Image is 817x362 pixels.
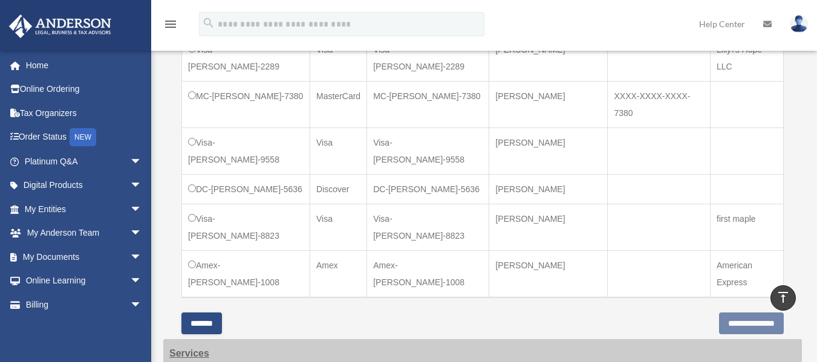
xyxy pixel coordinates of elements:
td: MC-[PERSON_NAME]-7380 [367,82,489,128]
td: Visa [310,128,367,175]
td: Amex-[PERSON_NAME]-1008 [182,251,310,298]
span: arrow_drop_down [130,293,154,317]
td: DC-[PERSON_NAME]-5636 [367,175,489,204]
td: [PERSON_NAME] [489,128,608,175]
span: arrow_drop_down [130,221,154,246]
i: menu [163,17,178,31]
a: My Documentsarrow_drop_down [8,245,160,269]
a: Open Invoices [17,317,148,341]
td: Lilly\'s Hope LLC [711,35,784,82]
span: arrow_drop_down [130,149,154,174]
span: arrow_drop_down [130,197,154,222]
img: Anderson Advisors Platinum Portal [5,15,115,38]
img: User Pic [790,15,808,33]
td: Amex-[PERSON_NAME]-1008 [367,251,489,298]
a: Order StatusNEW [8,125,160,150]
a: Billingarrow_drop_down [8,293,154,317]
span: arrow_drop_down [130,269,154,294]
td: Discover [310,175,367,204]
td: Visa-[PERSON_NAME]-8823 [367,204,489,251]
td: Visa-[PERSON_NAME]-2289 [367,35,489,82]
td: XXXX-XXXX-XXXX-7380 [608,82,711,128]
span: arrow_drop_down [130,245,154,270]
a: vertical_align_top [770,285,796,311]
i: search [202,16,215,30]
a: menu [163,21,178,31]
td: first maple [711,204,784,251]
td: [PERSON_NAME] [489,175,608,204]
a: My Entitiesarrow_drop_down [8,197,160,221]
a: Home [8,53,160,77]
td: Visa [310,35,367,82]
a: Online Learningarrow_drop_down [8,269,160,293]
i: vertical_align_top [776,290,790,305]
span: arrow_drop_down [130,173,154,198]
td: Amex [310,251,367,298]
td: [PERSON_NAME] [489,251,608,298]
td: MC-[PERSON_NAME]-7380 [182,82,310,128]
a: Digital Productsarrow_drop_down [8,173,160,198]
div: NEW [70,128,96,146]
a: Platinum Q&Aarrow_drop_down [8,149,160,173]
td: American Express [711,251,784,298]
a: Online Ordering [8,77,160,102]
td: Visa-[PERSON_NAME]-9558 [182,128,310,175]
a: Tax Organizers [8,101,160,125]
td: DC-[PERSON_NAME]-5636 [182,175,310,204]
td: MasterCard [310,82,367,128]
strong: Services [169,348,209,358]
td: Visa-[PERSON_NAME]-8823 [182,204,310,251]
td: Visa-[PERSON_NAME]-2289 [182,35,310,82]
td: Visa-[PERSON_NAME]-9558 [367,128,489,175]
td: [PERSON_NAME] [489,204,608,251]
td: Visa [310,204,367,251]
a: My Anderson Teamarrow_drop_down [8,221,160,245]
td: [PERSON_NAME] [489,35,608,82]
td: [PERSON_NAME] [489,82,608,128]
